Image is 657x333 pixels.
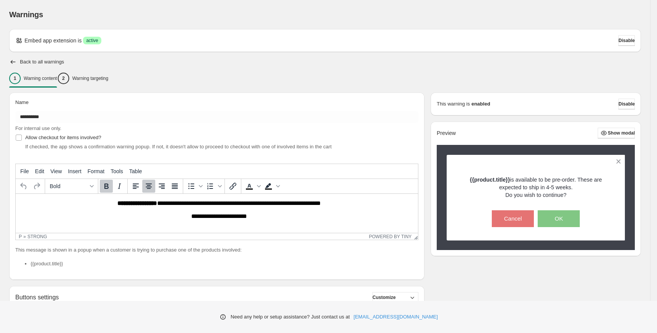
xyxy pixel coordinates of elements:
button: Formats [47,180,96,193]
div: p [19,234,22,239]
div: Resize [411,233,418,240]
button: Undo [17,180,30,193]
button: OK [538,210,580,227]
div: Bullet list [185,180,204,193]
span: File [20,168,29,174]
div: Numbered list [204,180,223,193]
h2: Back to all warnings [20,59,64,65]
h2: Buttons settings [15,294,59,301]
span: Customize [372,294,396,301]
button: Redo [30,180,43,193]
a: Powered by Tiny [369,234,412,239]
p: This warning is [437,100,470,108]
span: Edit [35,168,44,174]
span: Table [129,168,142,174]
button: Align left [129,180,142,193]
div: 1 [9,73,21,84]
span: active [86,37,98,44]
div: Text color [243,180,262,193]
button: Bold [100,180,113,193]
button: Disable [618,99,635,109]
span: Insert [68,168,81,174]
div: » [23,234,26,239]
button: Disable [618,35,635,46]
div: 2 [58,73,69,84]
p: Embed app extension is [24,37,81,44]
button: 1Warning content [9,70,57,86]
span: Warnings [9,10,43,19]
p: Do you wish to continue? [460,191,612,199]
button: Cancel [492,210,534,227]
span: For internal use only. [15,125,61,131]
span: If checked, the app shows a confirmation warning popup. If not, it doesn't allow to proceed to ch... [25,144,332,149]
button: Customize [372,292,418,303]
strong: {{product.title}} [470,177,510,183]
li: {{product.title}} [31,260,418,268]
span: Disable [618,101,635,107]
span: Tools [111,168,123,174]
button: Align right [155,180,168,193]
h2: Preview [437,130,456,136]
button: 2Warning targeting [58,70,108,86]
span: View [50,168,62,174]
strong: enabled [472,100,490,108]
p: is available to be pre-order. These are expected to ship in 4-5 weeks. [460,176,612,191]
a: [EMAIL_ADDRESS][DOMAIN_NAME] [354,313,438,321]
span: Disable [618,37,635,44]
span: Bold [50,183,87,189]
button: Justify [168,180,181,193]
span: Allow checkout for items involved? [25,135,101,140]
div: Background color [262,180,281,193]
button: Italic [113,180,126,193]
button: Show modal [598,128,635,138]
button: Insert/edit link [226,180,239,193]
p: Warning content [24,75,57,81]
p: This message is shown in a popup when a customer is trying to purchase one of the products involved: [15,246,418,254]
span: Show modal [608,130,635,136]
button: Align center [142,180,155,193]
p: Warning targeting [72,75,108,81]
span: Name [15,99,29,105]
iframe: Rich Text Area [16,194,418,233]
div: strong [28,234,47,239]
span: Format [88,168,104,174]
